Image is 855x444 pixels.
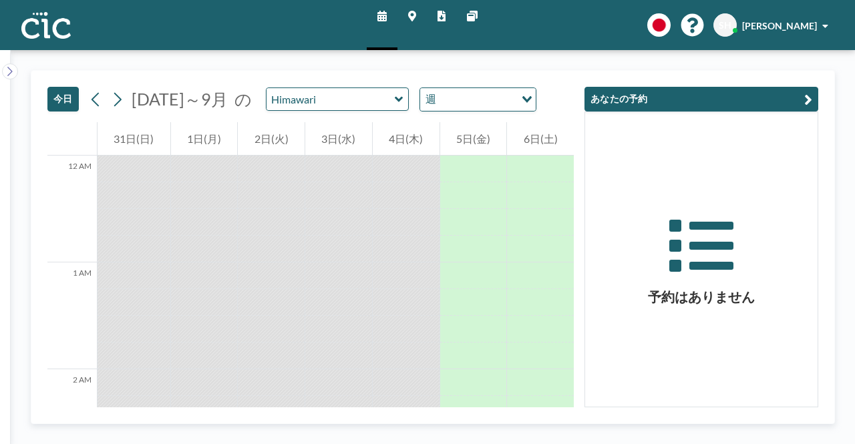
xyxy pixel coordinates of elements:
[47,87,79,112] button: 今日
[47,262,97,369] div: 1 AM
[21,12,71,39] img: 組織ロゴ
[267,88,395,110] input: Himawari
[98,122,170,156] div: 31日(日)
[238,122,305,156] div: 2日(火)
[648,288,755,304] font: 予約はありません
[590,93,648,104] font: あなたの予約
[171,122,238,156] div: 1日(月)
[440,122,507,156] div: 5日(金)
[742,20,817,31] font: [PERSON_NAME]
[305,122,372,156] div: 3日(水)
[584,87,818,112] button: あなたの予約
[53,93,73,104] font: 今日
[234,89,252,109] font: の
[420,88,536,111] div: オプションを検索
[132,89,228,109] font: [DATE]～9月
[507,122,574,156] div: 6日(土)
[440,91,514,108] input: オプションを検索
[47,156,97,262] div: 12 AM
[425,92,436,105] font: 週
[719,19,731,31] font: SH
[373,122,440,156] div: 4日(木)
